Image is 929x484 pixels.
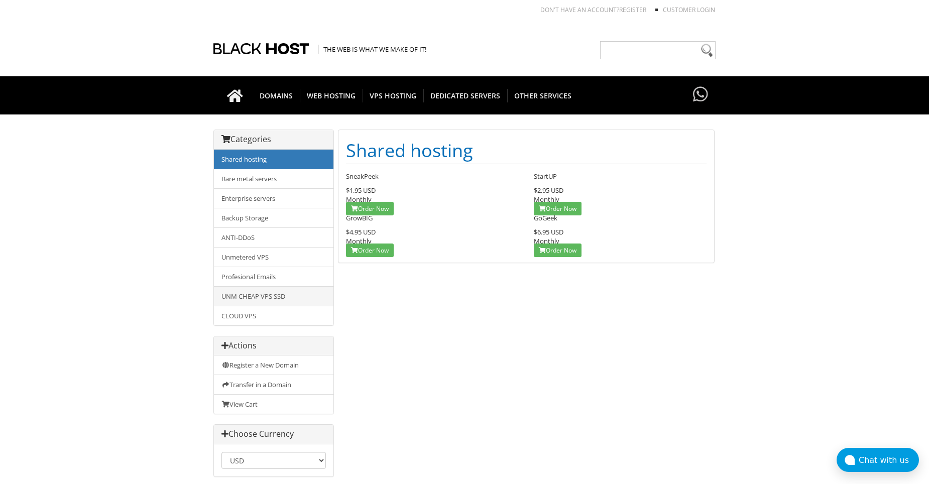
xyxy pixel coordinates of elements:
span: SneakPeek [346,172,379,181]
a: Bare metal servers [214,169,333,189]
h3: Actions [221,341,326,350]
h3: Choose Currency [221,430,326,439]
a: DEDICATED SERVERS [423,76,508,114]
span: The Web is what we make of it! [318,45,426,54]
div: Monthly [534,186,707,204]
h3: Categories [221,135,326,144]
span: StartUP [534,172,557,181]
span: GoGeek [534,213,557,222]
span: DOMAINS [253,89,300,102]
span: VPS HOSTING [363,89,424,102]
span: OTHER SERVICES [507,89,578,102]
div: Chat with us [859,455,919,465]
a: VPS HOSTING [363,76,424,114]
a: DOMAINS [253,76,300,114]
h1: Shared hosting [346,138,707,164]
a: Order Now [534,202,582,215]
a: Order Now [534,244,582,257]
div: Monthly [346,227,519,246]
a: Transfer in a Domain [214,375,333,395]
a: Backup Storage [214,208,333,228]
span: $4.95 USD [346,227,376,236]
a: View Cart [214,394,333,414]
a: Unmetered VPS [214,247,333,267]
span: $6.95 USD [534,227,563,236]
input: Need help? [600,41,716,59]
li: Don't have an account? [525,6,646,14]
a: OTHER SERVICES [507,76,578,114]
a: Order Now [346,244,394,257]
button: Chat with us [837,448,919,472]
a: Enterprise servers [214,188,333,208]
a: Customer Login [663,6,715,14]
a: Order Now [346,202,394,215]
span: $2.95 USD [534,186,563,195]
span: $1.95 USD [346,186,376,195]
a: REGISTER [619,6,646,14]
div: Monthly [534,227,707,246]
a: Have questions? [690,76,711,113]
a: UNM CHEAP VPS SSD [214,286,333,306]
span: GrowBIG [346,213,373,222]
a: Register a New Domain [214,355,333,375]
div: Monthly [346,186,519,204]
a: ANTI-DDoS [214,227,333,248]
span: WEB HOSTING [300,89,363,102]
a: CLOUD VPS [214,306,333,325]
a: Profesional Emails [214,267,333,287]
a: WEB HOSTING [300,76,363,114]
a: Shared hosting [214,150,333,169]
a: Go to homepage [217,76,253,114]
span: DEDICATED SERVERS [423,89,508,102]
